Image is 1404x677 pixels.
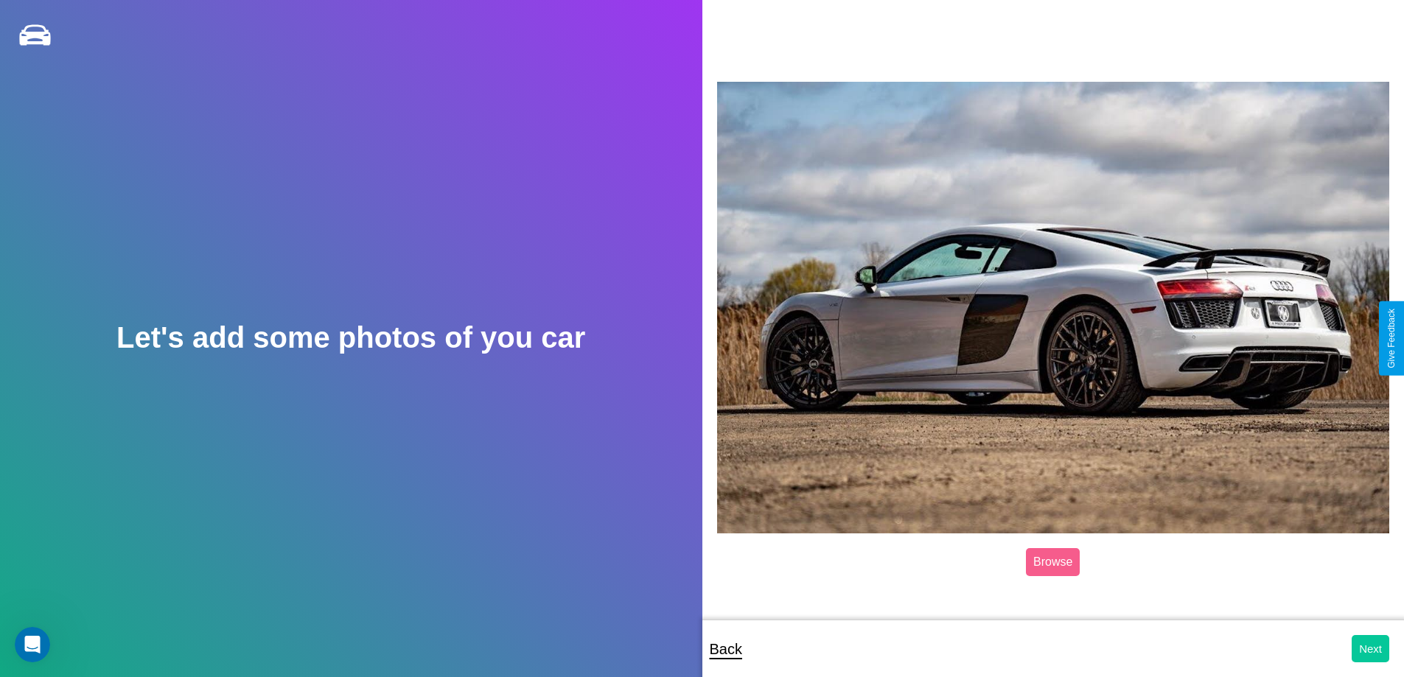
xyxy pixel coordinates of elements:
[717,82,1390,533] img: posted
[116,321,585,354] h2: Let's add some photos of you car
[1026,548,1080,576] label: Browse
[1352,635,1389,662] button: Next
[1386,309,1397,368] div: Give Feedback
[710,636,742,662] p: Back
[15,627,50,662] iframe: Intercom live chat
